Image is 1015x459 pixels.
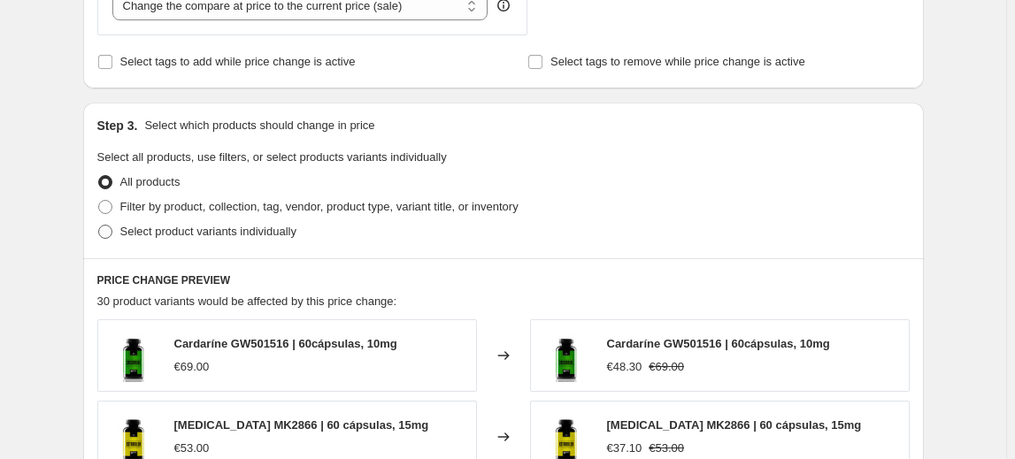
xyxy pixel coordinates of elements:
[607,337,830,350] span: Cardaríne GW501516 | 60cápsulas, 10mg
[540,329,593,382] img: CARDARINE_80x.jpg
[97,295,397,308] span: 30 product variants would be affected by this price change:
[607,418,862,432] span: [MEDICAL_DATA] MK2866 | 60 cápsulas, 15mg
[649,358,684,376] strike: €69.00
[120,200,519,213] span: Filter by product, collection, tag, vendor, product type, variant title, or inventory
[174,440,210,457] div: €53.00
[174,337,397,350] span: Cardaríne GW501516 | 60cápsulas, 10mg
[97,273,910,287] h6: PRICE CHANGE PREVIEW
[174,418,429,432] span: [MEDICAL_DATA] MK2866 | 60 cápsulas, 15mg
[649,440,684,457] strike: €53.00
[144,117,374,134] p: Select which products should change in price
[607,358,642,376] div: €48.30
[120,55,356,68] span: Select tags to add while price change is active
[607,440,642,457] div: €37.10
[174,358,210,376] div: €69.00
[97,150,447,164] span: Select all products, use filters, or select products variants individually
[107,329,160,382] img: CARDARINE_80x.jpg
[550,55,805,68] span: Select tags to remove while price change is active
[120,175,181,188] span: All products
[120,225,296,238] span: Select product variants individually
[97,117,138,134] h2: Step 3.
